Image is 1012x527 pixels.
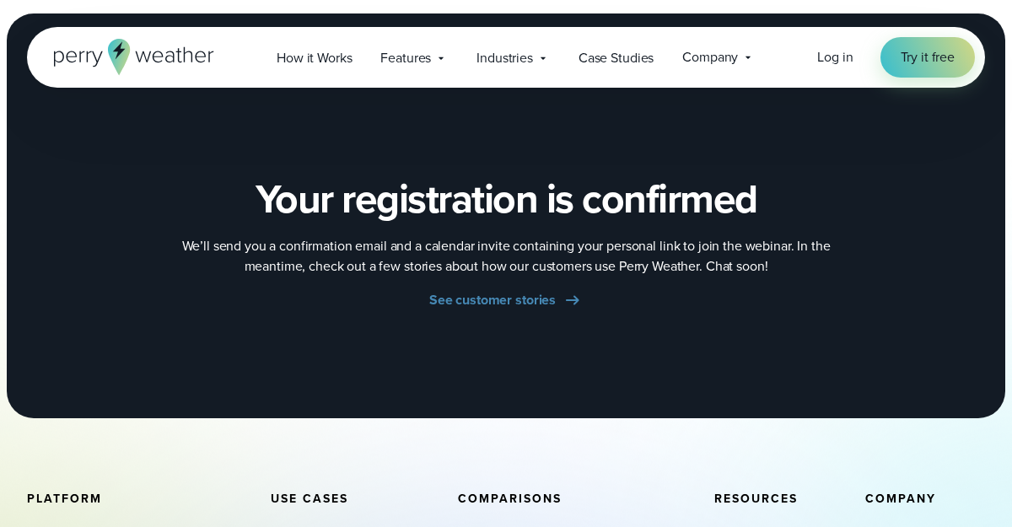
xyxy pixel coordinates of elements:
[564,40,668,75] a: Case Studies
[271,490,348,508] span: Use Cases
[901,47,955,67] span: Try it free
[682,47,738,67] span: Company
[277,48,352,68] span: How it Works
[256,175,757,223] h2: Your registration is confirmed
[865,490,936,508] span: Company
[579,48,654,68] span: Case Studies
[880,37,975,78] a: Try it free
[817,47,853,67] a: Log in
[27,490,102,508] span: Platform
[458,490,562,508] span: Comparisons
[169,236,843,277] p: We’ll send you a confirmation email and a calendar invite containing your personal link to join t...
[262,40,366,75] a: How it Works
[429,290,556,310] span: See customer stories
[476,48,533,68] span: Industries
[380,48,431,68] span: Features
[429,290,583,310] a: See customer stories
[714,490,798,508] span: Resources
